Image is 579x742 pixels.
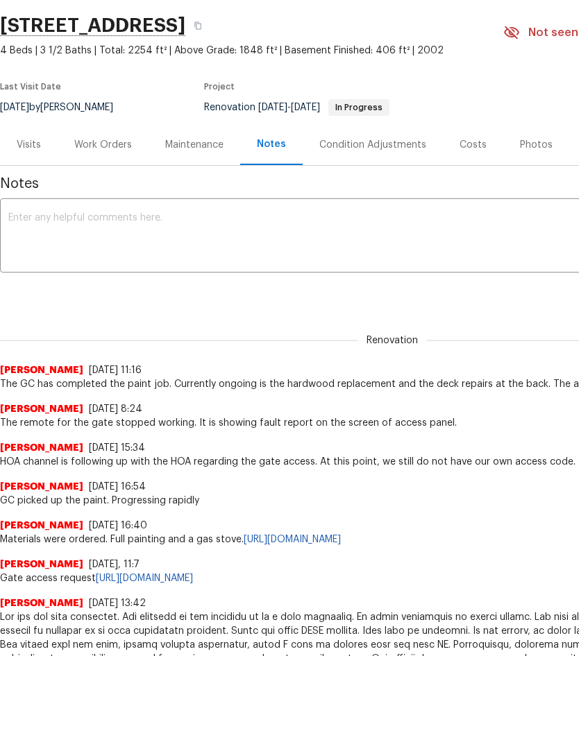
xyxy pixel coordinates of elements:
span: Renovation [204,103,389,112]
span: [DATE] 16:54 [89,482,146,492]
span: [DATE], 11:7 [89,560,140,569]
a: [URL][DOMAIN_NAME] [244,535,341,544]
span: Project [204,83,235,91]
a: [URL][DOMAIN_NAME] [96,573,193,583]
div: Costs [460,138,487,152]
div: Maintenance [165,138,224,152]
button: Copy Address [185,13,210,38]
span: [DATE] 15:34 [89,443,145,453]
span: [DATE] [291,103,320,112]
span: [DATE] 16:40 [89,521,147,530]
span: [DATE] 8:24 [89,404,142,414]
div: Work Orders [74,138,132,152]
div: Photos [520,138,553,152]
div: Visits [17,138,41,152]
div: Condition Adjustments [319,138,426,152]
span: [DATE] 11:16 [89,365,142,375]
span: Renovation [358,334,426,347]
span: - [258,103,320,112]
span: In Progress [330,103,388,112]
div: Notes [257,137,286,151]
span: [DATE] 13:42 [89,598,146,608]
span: [DATE] [258,103,287,112]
